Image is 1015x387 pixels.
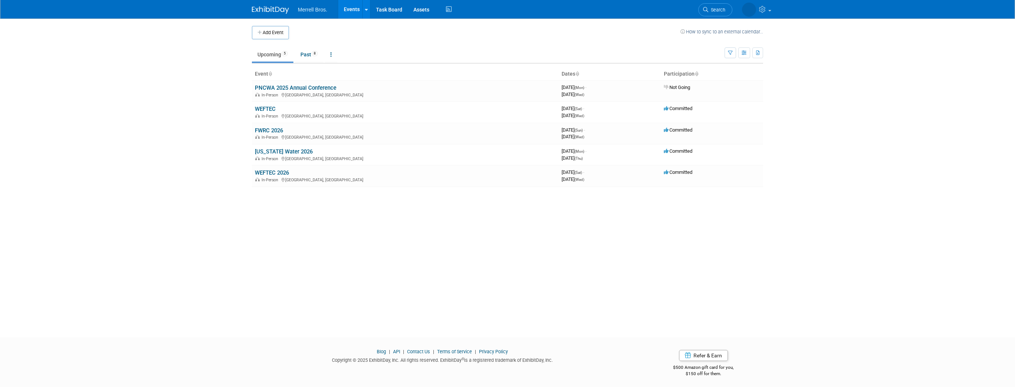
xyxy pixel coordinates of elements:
[562,176,584,182] span: [DATE]
[262,178,280,182] span: In-Person
[282,51,288,56] span: 5
[255,113,556,119] div: [GEOGRAPHIC_DATA], [GEOGRAPHIC_DATA]
[562,134,584,139] span: [DATE]
[255,134,556,140] div: [GEOGRAPHIC_DATA], [GEOGRAPHIC_DATA]
[262,156,280,161] span: In-Person
[431,349,436,354] span: |
[462,357,464,361] sup: ®
[575,149,584,153] span: (Mon)
[575,171,582,175] span: (Sat)
[679,350,728,361] a: Refer & Earn
[664,106,692,111] span: Committed
[562,169,584,175] span: [DATE]
[255,178,260,181] img: In-Person Event
[742,3,756,17] img: Brian Hertzog
[575,135,584,139] span: (Wed)
[695,71,698,77] a: Sort by Participation Type
[583,106,584,111] span: -
[252,47,293,62] a: Upcoming5
[255,176,556,182] div: [GEOGRAPHIC_DATA], [GEOGRAPHIC_DATA]
[575,93,584,97] span: (Wed)
[262,135,280,140] span: In-Person
[575,86,584,90] span: (Mon)
[583,169,584,175] span: -
[562,148,586,154] span: [DATE]
[575,71,579,77] a: Sort by Start Date
[644,371,763,377] div: $150 off for them.
[664,85,690,90] span: Not Going
[584,127,585,133] span: -
[262,93,280,97] span: In-Person
[255,85,336,91] a: PNCWA 2025 Annual Conference
[255,169,289,176] a: WEFTEC 2026
[255,106,276,112] a: WEFTEC
[393,349,400,354] a: API
[473,349,478,354] span: |
[575,156,583,161] span: (Thu)
[708,7,725,13] span: Search
[562,106,584,111] span: [DATE]
[575,114,584,118] span: (Wed)
[262,114,280,119] span: In-Person
[295,47,323,62] a: Past8
[437,349,472,354] a: Terms of Service
[575,107,582,111] span: (Sat)
[255,114,260,118] img: In-Person Event
[661,68,763,80] th: Participation
[298,7,327,13] span: Merrell Bros.
[562,113,584,118] span: [DATE]
[664,169,692,175] span: Committed
[562,85,586,90] span: [DATE]
[664,148,692,154] span: Committed
[312,51,318,56] span: 8
[562,155,583,161] span: [DATE]
[562,92,584,97] span: [DATE]
[585,85,586,90] span: -
[559,68,661,80] th: Dates
[252,355,633,364] div: Copyright © 2025 ExhibitDay, Inc. All rights reserved. ExhibitDay is a registered trademark of Ex...
[575,128,583,132] span: (Sun)
[664,127,692,133] span: Committed
[255,127,283,134] a: FWRC 2026
[562,127,585,133] span: [DATE]
[401,349,406,354] span: |
[407,349,430,354] a: Contact Us
[479,349,508,354] a: Privacy Policy
[680,29,763,34] a: How to sync to an external calendar...
[585,148,586,154] span: -
[252,26,289,39] button: Add Event
[255,148,313,155] a: [US_STATE] Water 2026
[252,6,289,14] img: ExhibitDay
[387,349,392,354] span: |
[255,93,260,96] img: In-Person Event
[698,3,732,16] a: Search
[255,135,260,139] img: In-Person Event
[268,71,272,77] a: Sort by Event Name
[575,178,584,182] span: (Wed)
[255,156,260,160] img: In-Person Event
[252,68,559,80] th: Event
[644,360,763,377] div: $500 Amazon gift card for you,
[255,92,556,97] div: [GEOGRAPHIC_DATA], [GEOGRAPHIC_DATA]
[377,349,386,354] a: Blog
[255,155,556,161] div: [GEOGRAPHIC_DATA], [GEOGRAPHIC_DATA]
